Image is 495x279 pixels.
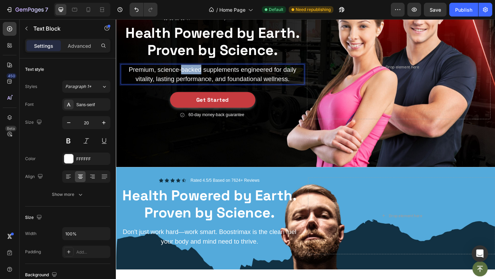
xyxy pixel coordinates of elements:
[116,19,495,279] iframe: Design area
[81,172,156,178] p: Rated 4.5/5 Based on 7624+ Reviews
[1,226,203,247] p: Don't just work hard—work smart. Boostrimax is the clean fuel your body and mind need to thrive.
[130,3,157,16] div: Undo/Redo
[76,156,109,162] div: FFFFFF
[52,191,84,198] div: Show more
[7,182,197,220] strong: Health Powered by Earth. Proven by Science.
[25,101,34,108] div: Font
[25,249,41,255] div: Padding
[472,245,488,262] div: Open Intercom Messenger
[63,227,110,240] input: Auto
[33,24,92,33] p: Text Block
[25,83,37,90] div: Styles
[269,7,283,13] span: Default
[7,73,16,79] div: 450
[65,83,91,90] span: Paragraph 1*
[25,156,36,162] div: Color
[25,213,43,222] div: Size
[296,7,331,13] span: Need republishing
[25,66,44,72] div: Text style
[449,3,478,16] button: Publish
[219,6,245,13] span: Home Page
[424,3,447,16] button: Save
[25,231,36,237] div: Width
[76,249,109,255] div: Add...
[297,211,333,216] div: Drop element here
[68,42,91,49] p: Advanced
[1,182,203,220] p: ⁠⁠⁠⁠⁠⁠⁠
[76,102,109,108] div: Sans-serif
[25,118,43,127] div: Size
[455,6,472,13] div: Publish
[25,172,44,181] div: Align
[45,5,48,14] p: 7
[216,6,218,13] span: /
[294,49,330,55] div: Drop element here
[34,42,53,49] p: Settings
[5,126,16,131] div: Beta
[3,3,51,16] button: 7
[62,80,110,93] button: Paragraph 1*
[430,7,441,13] span: Save
[25,188,110,201] button: Show more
